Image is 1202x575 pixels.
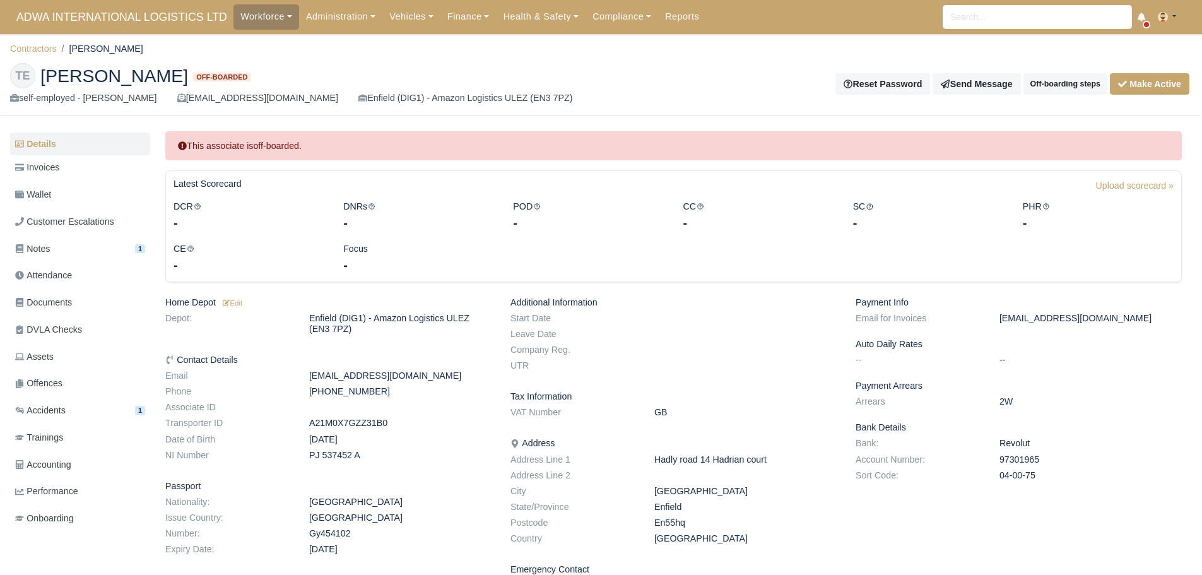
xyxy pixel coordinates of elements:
div: - [174,256,324,274]
dd: [GEOGRAPHIC_DATA] [645,486,846,497]
div: - [853,214,1004,232]
span: ADWA INTERNATIONAL LOGISTICS LTD [10,4,233,30]
h6: Address [510,438,837,449]
dt: NI Number [156,450,300,461]
dd: [EMAIL_ADDRESS][DOMAIN_NAME] [300,370,501,381]
input: Search... [943,5,1132,29]
a: ADWA INTERNATIONAL LOGISTICS LTD [10,5,233,30]
span: Accounting [15,458,71,472]
div: - [513,214,664,232]
span: 1 [135,244,145,254]
h6: Tax Information [510,391,837,402]
span: Documents [15,295,72,310]
dt: Account Number: [846,454,990,465]
div: DNRs [334,199,504,232]
a: Onboarding [10,506,150,531]
a: Accidents 1 [10,398,150,423]
dt: Address Line 2 [501,470,645,481]
dt: Arrears [846,396,990,407]
dd: PJ 537452 A [300,450,501,461]
button: Reset Password [835,73,930,95]
dt: Associate ID [156,402,300,413]
button: Off-boarding steps [1023,73,1107,95]
span: Assets [15,350,54,364]
div: - [343,256,494,274]
a: Assets [10,345,150,369]
span: Attendance [15,268,72,283]
dd: [GEOGRAPHIC_DATA] [645,533,846,544]
div: - [174,214,324,232]
span: Off-boarded [193,73,250,82]
a: Trainings [10,425,150,450]
dt: UTR [501,360,645,371]
dt: Email [156,370,300,381]
div: TE [10,63,35,88]
a: Accounting [10,453,150,477]
dt: Country [501,533,645,544]
div: CE [164,242,334,274]
span: Onboarding [15,511,74,526]
div: - [683,214,834,232]
dd: 04-00-75 [990,470,1191,481]
a: Compliance [586,4,658,29]
dd: GB [645,407,846,418]
a: Workforce [233,4,299,29]
h6: Contact Details [165,355,492,365]
strong: off-boarded. [253,141,302,151]
dt: -- [846,355,990,365]
span: [PERSON_NAME] [40,67,188,85]
a: Wallet [10,182,150,207]
dt: Bank: [846,438,990,449]
div: Taren Enver [1,53,1201,116]
dd: [DATE] [300,434,501,445]
h6: Emergency Contact [510,564,837,575]
div: [EMAIL_ADDRESS][DOMAIN_NAME] [177,91,338,105]
a: Offences [10,371,150,396]
a: Reports [658,4,706,29]
span: 1 [135,406,145,415]
div: - [1023,214,1174,232]
dd: -- [990,355,1191,365]
dt: Depot: [156,313,300,335]
dt: Sort Code: [846,470,990,481]
span: Offences [15,376,62,391]
dd: 2W [990,396,1191,407]
a: Administration [299,4,382,29]
dd: Gy454102 [300,528,501,539]
dt: Postcode [501,518,645,528]
dd: Hadly road 14 Hadrian court [645,454,846,465]
a: Upload scorecard » [1096,179,1174,199]
dd: 97301965 [990,454,1191,465]
a: Edit [221,297,242,307]
a: Vehicles [382,4,440,29]
span: Customer Escalations [15,215,114,229]
button: Make Active [1110,73,1189,95]
small: Edit [221,299,242,307]
a: DVLA Checks [10,317,150,342]
h6: Additional Information [510,297,837,308]
div: SC [844,199,1013,232]
a: Documents [10,290,150,315]
a: Health & Safety [496,4,586,29]
span: Trainings [15,430,63,445]
dt: Email for Invoices [846,313,990,324]
div: POD [504,199,673,232]
a: Notes 1 [10,237,150,261]
a: Attendance [10,263,150,288]
dd: [GEOGRAPHIC_DATA] [300,497,501,507]
div: This associate is [165,131,1182,161]
dt: State/Province [501,502,645,513]
dt: Issue Country: [156,513,300,523]
dd: En55hq [645,518,846,528]
dt: Nationality: [156,497,300,507]
h6: Auto Daily Rates [856,339,1182,350]
a: Finance [440,4,497,29]
dd: [EMAIL_ADDRESS][DOMAIN_NAME] [990,313,1191,324]
dt: Start Date [501,313,645,324]
dd: Revolut [990,438,1191,449]
a: Details [10,133,150,156]
h6: Bank Details [856,422,1182,433]
div: DCR [164,199,334,232]
span: Accidents [15,403,66,418]
span: DVLA Checks [15,323,82,337]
